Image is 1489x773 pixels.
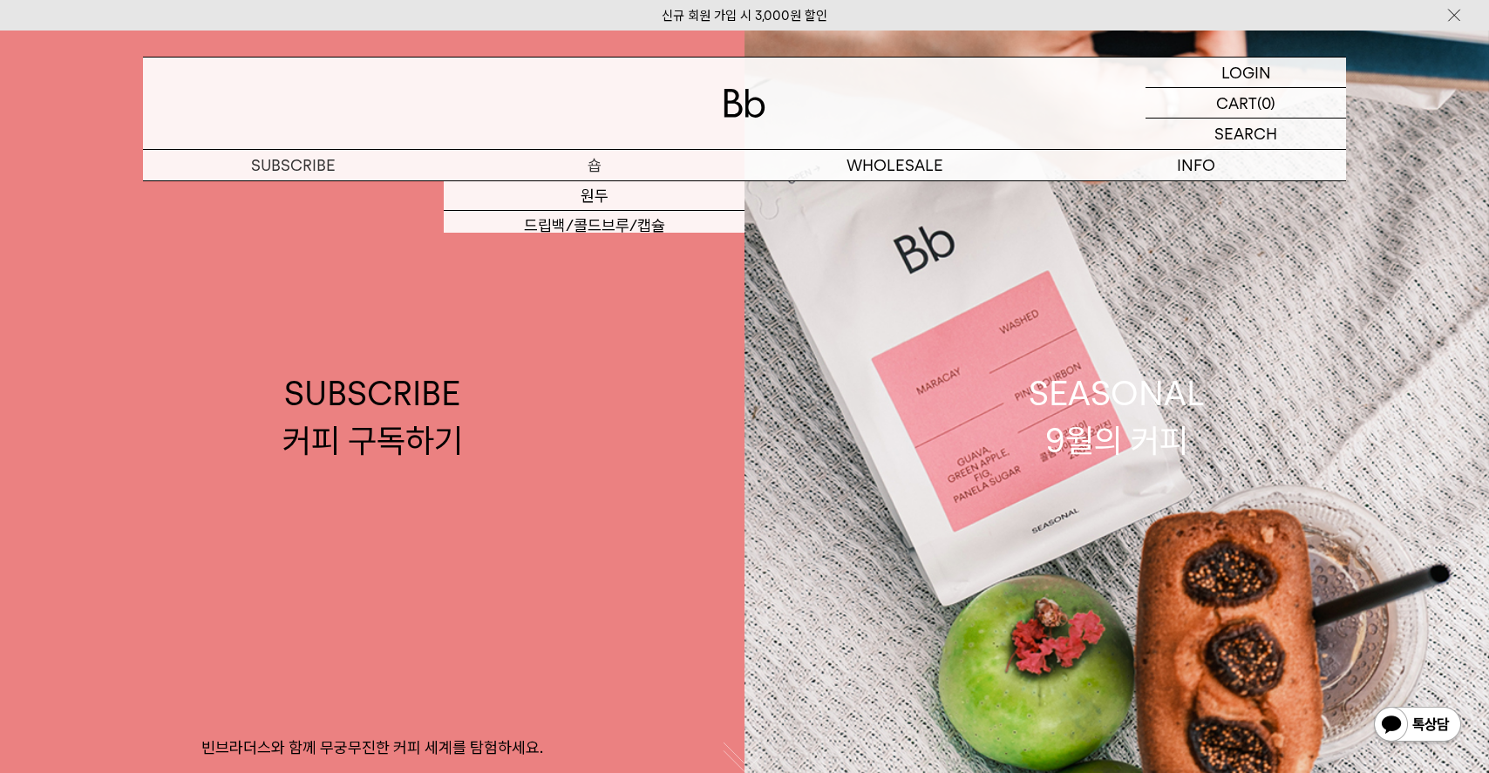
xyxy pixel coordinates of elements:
div: SUBSCRIBE 커피 구독하기 [282,370,463,463]
img: 카카오톡 채널 1:1 채팅 버튼 [1372,705,1463,747]
a: 숍 [444,150,744,180]
p: LOGIN [1221,58,1271,87]
p: CART [1216,88,1257,118]
a: 신규 회원 가입 시 3,000원 할인 [662,8,827,24]
a: SUBSCRIBE [143,150,444,180]
p: INFO [1045,150,1346,180]
a: CART (0) [1146,88,1346,119]
div: SEASONAL 9월의 커피 [1029,370,1205,463]
p: (0) [1257,88,1275,118]
p: WHOLESALE [744,150,1045,180]
img: 로고 [724,89,765,118]
p: SEARCH [1214,119,1277,149]
a: LOGIN [1146,58,1346,88]
a: 드립백/콜드브루/캡슐 [444,211,744,241]
a: 원두 [444,181,744,211]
